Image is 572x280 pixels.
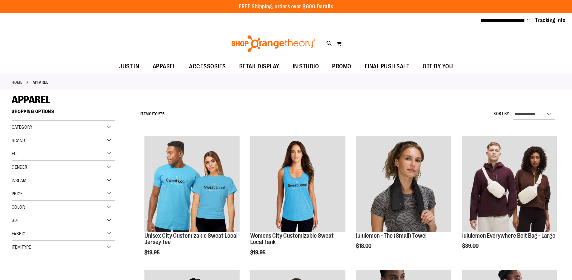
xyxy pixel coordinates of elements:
strong: APPAREL [33,79,49,85]
span: $18.00 [356,243,372,249]
div: product [353,133,454,266]
strong: Shopping Options [12,106,115,121]
a: Tracking Info [535,17,566,24]
a: Womens City Customizable Sweat Local Tank [250,232,334,246]
a: City Customizable Perfect Racerback Tank [250,136,345,232]
span: FINAL PUSH SALE [365,59,410,74]
label: Sort By [493,111,509,117]
span: Item Type [12,244,31,250]
span: Color [12,204,25,210]
button: Account menu [527,17,530,24]
span: $39.00 [462,243,479,249]
a: lululemon - The (Small) Towel [356,232,427,239]
a: Details [317,4,333,10]
div: product [247,133,348,273]
a: Home [12,79,22,85]
span: PROMO [332,59,351,74]
a: ACCESSORIES [182,59,233,74]
a: RETAIL DISPLAY [233,59,286,74]
img: City Customizable Perfect Racerback Tank [250,136,345,231]
a: Unisex City Customizable Sweat Local Jersey Tee [144,232,238,246]
span: 275 [158,112,165,116]
a: lululemon - The (Small) Towel [356,136,451,232]
span: ACCESSORIES [189,59,226,74]
div: product [141,133,243,273]
a: lululemon Everywhere Belt Bag - Large [462,136,557,232]
span: JUST IN [119,59,139,74]
span: RETAIL DISPLAY [239,59,280,74]
img: lululemon - The (Small) Towel [356,136,451,231]
a: APPAREL [146,59,183,74]
a: PROMO [325,59,358,74]
span: Size [12,218,20,223]
span: APPAREL [153,59,176,74]
h2: Items to [140,109,165,119]
a: OTF BY YOU [416,59,460,74]
span: Brand [12,138,25,143]
img: lululemon Everywhere Belt Bag - Large [462,136,557,231]
a: JUST IN [112,59,146,74]
span: OTF BY YOU [423,59,453,74]
span: IN STUDIO [293,59,319,74]
span: Category [12,124,32,130]
span: $19.95 [250,250,267,256]
span: Price [12,191,23,196]
a: IN STUDIO [286,59,326,74]
img: Shop Orangetheory [230,35,316,52]
span: Fabric [12,231,25,236]
a: FINAL PUSH SALE [358,59,416,74]
a: lululemon Everywhere Belt Bag - Large [462,232,555,239]
p: FREE Shipping, orders over $600. [239,3,333,11]
span: Fit [12,151,17,156]
span: Gender [12,164,27,170]
img: Unisex City Customizable Fine Jersey Tee [144,136,239,231]
span: 1 [151,112,153,116]
span: $19.95 [144,250,161,256]
a: Unisex City Customizable Fine Jersey Tee [144,136,239,232]
div: product [459,133,560,266]
span: APPAREL [12,94,51,105]
span: Inseam [12,178,26,183]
